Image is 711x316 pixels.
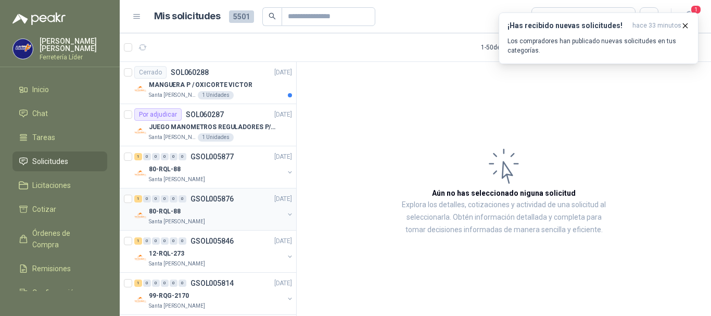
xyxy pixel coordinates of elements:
div: 0 [170,237,177,245]
p: 80-RQL-88 [149,207,181,217]
div: 0 [152,195,160,203]
p: 12-RQL-273 [149,249,184,259]
a: Órdenes de Compra [12,223,107,255]
p: Santa [PERSON_NAME] [149,218,205,226]
a: Chat [12,104,107,123]
div: 0 [161,280,169,287]
div: 0 [170,195,177,203]
a: Cotizar [12,199,107,219]
p: Ferretería Líder [40,54,107,60]
div: 0 [152,280,160,287]
span: 1 [690,5,702,15]
div: 0 [179,195,186,203]
p: [PERSON_NAME] [PERSON_NAME] [40,37,107,52]
div: 0 [170,280,177,287]
p: Santa [PERSON_NAME] [149,91,196,99]
div: 0 [152,153,160,160]
p: SOL060288 [171,69,209,76]
img: Company Logo [134,209,147,222]
img: Company Logo [134,294,147,306]
div: 0 [143,237,151,245]
h3: ¡Has recibido nuevas solicitudes! [507,21,628,30]
p: Santa [PERSON_NAME] [149,175,205,184]
div: Por adjudicar [134,108,182,121]
img: Logo peakr [12,12,66,25]
p: SOL060287 [186,111,224,118]
p: Explora los detalles, cotizaciones y actividad de una solicitud al seleccionarla. Obtén informaci... [401,199,607,236]
img: Company Logo [134,83,147,95]
button: 1 [680,7,699,26]
div: 0 [143,195,151,203]
p: [DATE] [274,110,292,120]
p: Santa [PERSON_NAME] [149,260,205,268]
span: Tareas [32,132,55,143]
div: 0 [143,153,151,160]
h1: Mis solicitudes [154,9,221,24]
a: Solicitudes [12,151,107,171]
span: Inicio [32,84,49,95]
p: [DATE] [274,68,292,78]
p: Santa [PERSON_NAME] [149,302,205,310]
div: 0 [161,195,169,203]
div: 1 Unidades [198,133,234,142]
div: Todas [538,11,560,22]
span: Órdenes de Compra [32,227,97,250]
span: search [269,12,276,20]
p: 80-RQL-88 [149,165,181,174]
a: Remisiones [12,259,107,279]
a: 1 0 0 0 0 0 GSOL005814[DATE] Company Logo99-RQG-2170Santa [PERSON_NAME] [134,277,294,310]
span: Configuración [32,287,78,298]
span: Chat [32,108,48,119]
a: 1 0 0 0 0 0 GSOL005876[DATE] Company Logo80-RQL-88Santa [PERSON_NAME] [134,193,294,226]
p: [DATE] [274,194,292,204]
p: Santa [PERSON_NAME] [149,133,196,142]
p: [DATE] [274,152,292,162]
div: Cerrado [134,66,167,79]
div: 0 [179,280,186,287]
span: 5501 [229,10,254,23]
div: 0 [143,280,151,287]
div: 1 [134,237,142,245]
p: GSOL005877 [191,153,234,160]
a: Configuración [12,283,107,302]
a: Licitaciones [12,175,107,195]
p: [DATE] [274,236,292,246]
div: 0 [161,153,169,160]
p: [DATE] [274,279,292,288]
div: 1 Unidades [198,91,234,99]
a: 1 0 0 0 0 0 GSOL005846[DATE] Company Logo12-RQL-273Santa [PERSON_NAME] [134,235,294,268]
p: GSOL005814 [191,280,234,287]
a: 1 0 0 0 0 0 GSOL005877[DATE] Company Logo80-RQL-88Santa [PERSON_NAME] [134,150,294,184]
div: 0 [161,237,169,245]
img: Company Logo [134,125,147,137]
img: Company Logo [13,39,33,59]
p: 99-RQG-2170 [149,291,189,301]
p: GSOL005876 [191,195,234,203]
a: Tareas [12,128,107,147]
div: 0 [179,153,186,160]
div: 0 [152,237,160,245]
a: Inicio [12,80,107,99]
p: MANGUERA P / OXICORTE VICTOR [149,80,252,90]
img: Company Logo [134,167,147,180]
a: CerradoSOL060288[DATE] Company LogoMANGUERA P / OXICORTE VICTORSanta [PERSON_NAME]1 Unidades [120,62,296,104]
span: Cotizar [32,204,56,215]
p: Los compradores han publicado nuevas solicitudes en tus categorías. [507,36,690,55]
img: Company Logo [134,251,147,264]
div: 1 - 50 de 938 [481,39,545,56]
div: 0 [170,153,177,160]
span: Remisiones [32,263,71,274]
span: hace 33 minutos [632,21,681,30]
span: Licitaciones [32,180,71,191]
span: Solicitudes [32,156,68,167]
p: JUEGO MANOMETROS REGULADORES P/OXIGENO [149,122,278,132]
div: 1 [134,280,142,287]
p: GSOL005846 [191,237,234,245]
a: Por adjudicarSOL060287[DATE] Company LogoJUEGO MANOMETROS REGULADORES P/OXIGENOSanta [PERSON_NAME... [120,104,296,146]
div: 1 [134,195,142,203]
h3: Aún no has seleccionado niguna solicitud [432,187,576,199]
div: 0 [179,237,186,245]
div: 1 [134,153,142,160]
button: ¡Has recibido nuevas solicitudes!hace 33 minutos Los compradores han publicado nuevas solicitudes... [499,12,699,64]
